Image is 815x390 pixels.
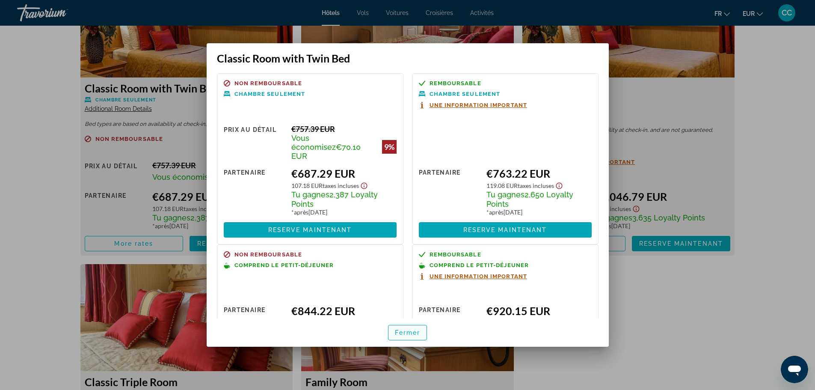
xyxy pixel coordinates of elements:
[291,190,329,199] span: Tu gagnes
[291,124,396,134] div: €757.39 EUR
[234,252,302,257] span: Non remboursable
[291,304,396,317] div: €844.22 EUR
[489,208,504,216] span: après
[359,317,369,327] button: Show Taxes and Fees disclaimer
[419,222,592,238] button: Reserve maintenant
[430,262,529,268] span: Comprend le petit-déjeuner
[419,273,528,280] button: Une information important
[463,226,547,233] span: Reserve maintenant
[486,190,525,199] span: Tu gagnes
[419,80,592,86] a: Remboursable
[291,167,396,180] div: €687.29 EUR
[291,190,378,208] span: 2,387 Loyalty Points
[395,329,421,336] span: Fermer
[419,101,528,109] button: Une information important
[419,251,592,258] a: Remboursable
[268,226,352,233] span: Reserve maintenant
[224,222,397,238] button: Reserve maintenant
[359,180,369,190] button: Show Taxes and Fees disclaimer
[224,167,285,216] div: Partenaire
[486,208,591,216] div: * [DATE]
[291,143,361,161] span: €70.10 EUR
[419,167,480,216] div: Partenaire
[430,252,481,257] span: Remboursable
[382,140,397,154] div: 9%
[430,91,501,97] span: Chambre seulement
[291,182,323,189] span: 107.18 EUR
[291,134,336,152] span: Vous économisez
[217,52,599,65] h3: Classic Room with Twin Bed
[486,304,591,317] div: €920.15 EUR
[234,91,305,97] span: Chambre seulement
[430,80,481,86] span: Remboursable
[554,317,564,327] button: Show Taxes and Fees disclaimer
[224,304,285,353] div: Partenaire
[234,80,302,86] span: Non remboursable
[486,167,591,180] div: €763.22 EUR
[554,180,564,190] button: Show Taxes and Fees disclaimer
[419,304,480,353] div: Partenaire
[323,182,359,189] span: Taxes incluses
[224,124,285,161] div: Prix au détail
[781,356,808,383] iframe: Bouton de lancement de la fenêtre de messagerie
[518,182,554,189] span: Taxes incluses
[486,182,518,189] span: 119.08 EUR
[294,208,308,216] span: après
[291,208,396,216] div: * [DATE]
[430,102,528,108] span: Une information important
[388,325,427,340] button: Fermer
[234,262,334,268] span: Comprend le petit-déjeuner
[430,274,528,279] span: Une information important
[486,190,573,208] span: 2,650 Loyalty Points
